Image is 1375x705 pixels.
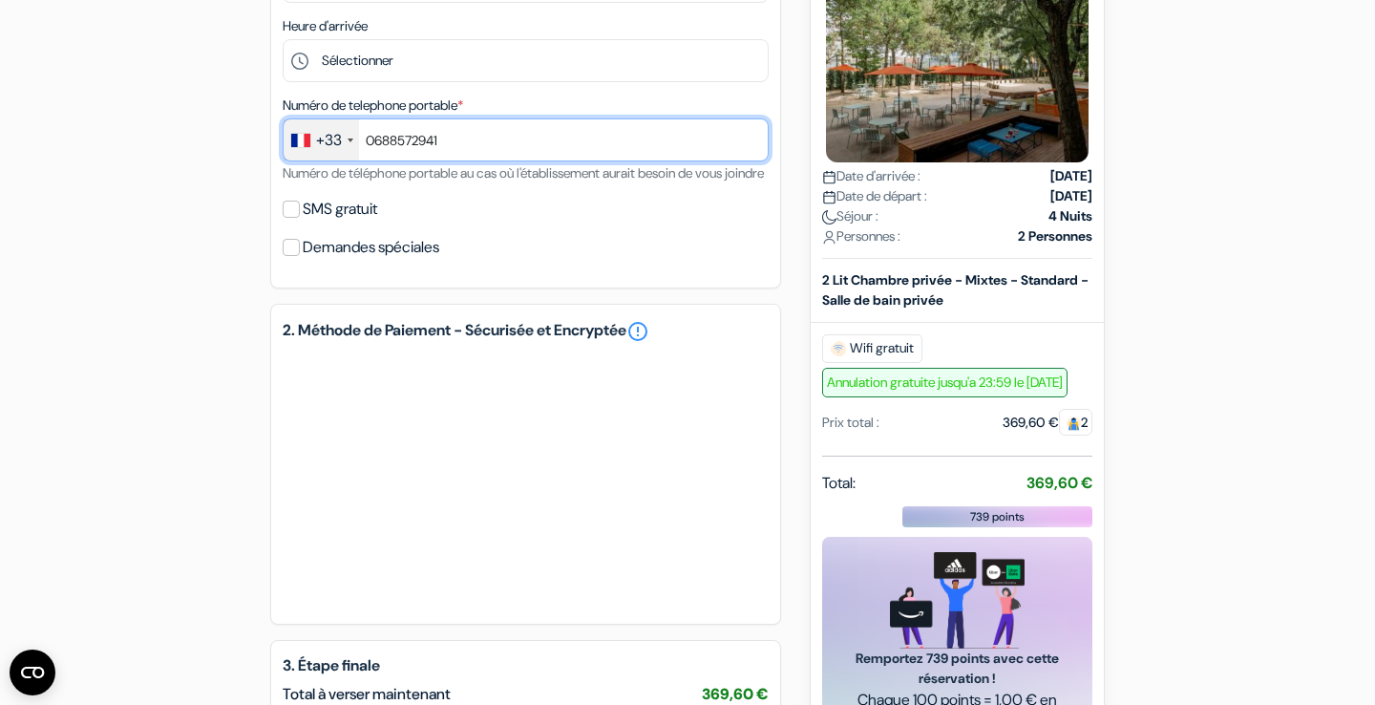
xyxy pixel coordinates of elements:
[822,206,878,226] span: Séjour :
[10,650,55,695] button: Ouvrir le widget CMP
[303,234,439,261] label: Demandes spéciales
[283,16,368,36] label: Heure d'arrivée
[890,552,1025,649] img: gift_card_hero_new.png
[702,684,769,704] span: 369,60 €
[822,166,920,186] span: Date d'arrivée :
[831,341,846,356] img: free_wifi.svg
[283,684,451,704] span: Total à verser maintenant
[822,190,836,204] img: calendar.svg
[1003,413,1092,433] div: 369,60 €
[283,96,463,116] label: Numéro de telephone portable
[822,271,1089,309] b: 2 Lit Chambre privée - Mixtes - Standard - Salle de bain privée
[822,472,856,495] span: Total:
[283,656,769,674] h5: 3. Étape finale
[822,186,927,206] span: Date de départ :
[1026,473,1092,493] strong: 369,60 €
[845,649,1069,689] span: Remportez 739 points avec cette réservation !
[303,196,377,223] label: SMS gratuit
[283,164,764,182] small: Numéro de téléphone portable au cas où l'établissement aurait besoin de vous joindre
[822,413,879,433] div: Prix total :
[1050,186,1092,206] strong: [DATE]
[1048,206,1092,226] strong: 4 Nuits
[970,508,1025,525] span: 739 points
[284,119,359,160] div: France: +33
[283,118,769,161] input: 6 12 34 56 78
[1059,409,1092,436] span: 2
[822,170,836,184] img: calendar.svg
[283,320,769,343] h5: 2. Méthode de Paiement - Sécurisée et Encryptée
[822,230,836,245] img: user_icon.svg
[1018,226,1092,246] strong: 2 Personnes
[822,334,922,363] span: Wifi gratuit
[1067,417,1081,431] img: guest.svg
[822,368,1068,397] span: Annulation gratuite jusqu'a 23:59 le [DATE]
[822,226,900,246] span: Personnes :
[302,370,750,589] iframe: Cadre de saisie sécurisé pour le paiement
[822,210,836,224] img: moon.svg
[1050,166,1092,186] strong: [DATE]
[316,129,342,152] div: +33
[626,320,649,343] a: error_outline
